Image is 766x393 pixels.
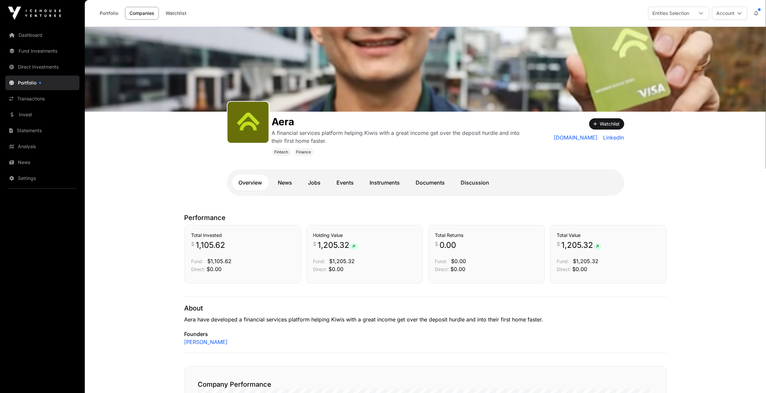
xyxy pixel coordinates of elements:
a: Statements [5,123,79,138]
a: Portfolio [5,76,79,90]
p: Aera have developed a financial services platform helping Kiwis with a great income get over the ... [184,315,667,323]
p: About [184,304,667,313]
a: LinkedIn [601,134,624,141]
a: Watchlist [161,7,191,20]
span: Fund: [313,258,326,264]
a: Discussion [454,175,496,191]
p: Founders [184,330,667,338]
a: Events [330,175,361,191]
span: $ [557,240,560,248]
a: Direct Investments [5,60,79,74]
div: Entities Selection [648,7,693,20]
h3: Total Returns [435,232,538,239]
span: 0.00 [440,240,456,251]
h1: Aera [272,116,525,128]
img: Icehouse Ventures Logo [8,7,61,20]
a: Analysis [5,139,79,154]
a: Documents [409,175,452,191]
p: A financial services platform helping Kiwis with a great income get over the deposit hurdle and i... [272,129,525,145]
span: Fintech [275,149,288,155]
nav: Tabs [232,175,619,191]
span: $0.00 [207,266,222,272]
p: Performance [184,213,667,222]
h3: Total Invested [191,232,294,239]
span: Finance [296,149,311,155]
a: [PERSON_NAME] [184,338,228,346]
img: Aera [85,27,766,112]
img: Screenshot-2024-04-28-at-11.18.25%E2%80%AFAM.png [230,104,266,140]
a: [DOMAIN_NAME] [554,134,598,141]
a: Companies [125,7,159,20]
span: $1,205.32 [330,258,355,264]
span: Direct: [557,266,571,272]
span: 1,205.32 [318,240,358,251]
span: $0.00 [329,266,344,272]
a: Transactions [5,91,79,106]
span: Fund: [191,258,204,264]
span: $0.00 [451,266,466,272]
button: Watchlist [589,118,624,130]
span: $0.00 [451,258,466,264]
h3: Total Value [557,232,660,239]
a: Overview [232,175,269,191]
a: Jobs [302,175,328,191]
span: $0.00 [573,266,587,272]
span: $ [313,240,317,248]
a: News [5,155,79,170]
span: $ [435,240,438,248]
span: 1,205.32 [562,240,602,251]
a: Invest [5,107,79,122]
button: Account [712,7,747,20]
h3: Holding Value [313,232,416,239]
a: Fund Investments [5,44,79,58]
span: Fund: [557,258,569,264]
span: Fund: [435,258,447,264]
span: Direct: [435,266,449,272]
a: News [272,175,299,191]
a: Instruments [363,175,407,191]
span: 1,105.62 [196,240,226,251]
span: $1,105.62 [208,258,232,264]
iframe: Chat Widget [733,361,766,393]
a: Settings [5,171,79,186]
a: Dashboard [5,28,79,42]
a: Portfolio [95,7,123,20]
h2: Company Performance [198,380,653,389]
span: Direct: [313,266,328,272]
span: Direct: [191,266,206,272]
span: $ [191,240,195,248]
span: $1,205.32 [573,258,599,264]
